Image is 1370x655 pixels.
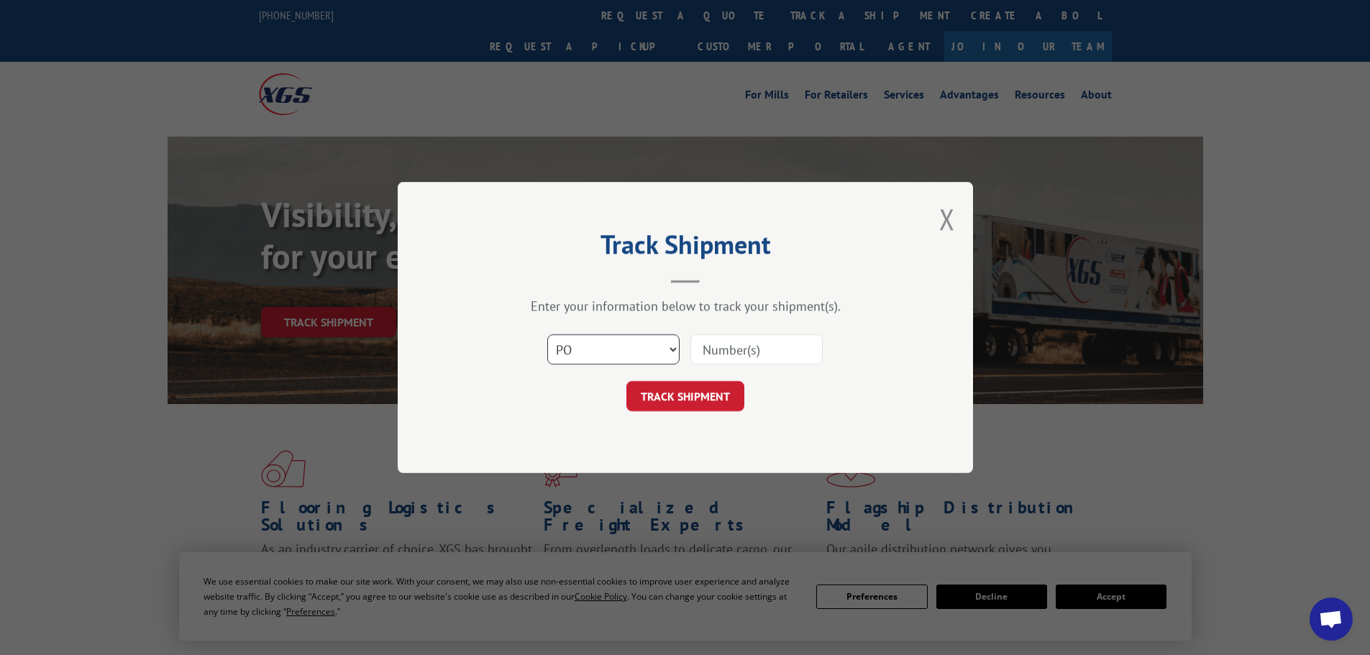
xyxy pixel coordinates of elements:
div: Open chat [1310,597,1353,641]
h2: Track Shipment [470,234,901,262]
button: Close modal [939,200,955,238]
input: Number(s) [690,334,823,365]
button: TRACK SHIPMENT [626,381,744,411]
div: Enter your information below to track your shipment(s). [470,298,901,314]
